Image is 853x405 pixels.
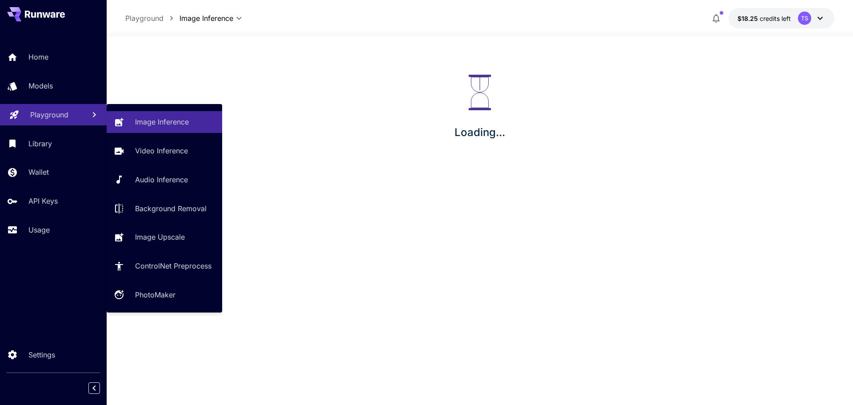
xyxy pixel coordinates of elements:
[30,109,68,120] p: Playground
[454,124,505,140] p: Loading...
[135,203,207,214] p: Background Removal
[95,380,107,396] div: Collapse sidebar
[107,255,222,277] a: ControlNet Preprocess
[88,382,100,394] button: Collapse sidebar
[28,225,50,235] p: Usage
[28,80,53,91] p: Models
[107,169,222,191] a: Audio Inference
[135,145,188,156] p: Video Inference
[760,15,791,22] span: credits left
[135,289,175,300] p: PhotoMaker
[28,196,58,206] p: API Keys
[125,13,163,24] p: Playground
[135,261,211,271] p: ControlNet Preprocess
[107,111,222,133] a: Image Inference
[107,226,222,248] a: Image Upscale
[125,13,179,24] nav: breadcrumb
[135,174,188,185] p: Audio Inference
[28,52,48,62] p: Home
[28,138,52,149] p: Library
[28,167,49,177] p: Wallet
[135,116,189,127] p: Image Inference
[729,8,834,28] button: $18.2497
[737,15,760,22] span: $18.25
[135,232,185,242] p: Image Upscale
[107,284,222,306] a: PhotoMaker
[107,197,222,219] a: Background Removal
[179,13,233,24] span: Image Inference
[798,12,811,25] div: TS
[107,140,222,162] a: Video Inference
[737,14,791,23] div: $18.2497
[28,349,55,360] p: Settings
